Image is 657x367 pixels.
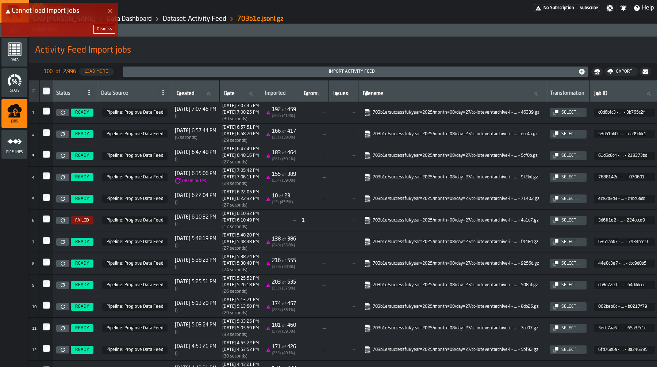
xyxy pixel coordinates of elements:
[558,110,584,115] div: Select ...
[280,200,293,204] span: ( 43.5 %)
[362,258,542,269] span: 703b1e/successful/year=2025/month=08/day=27/cc-ioteventarchive-ingestion-4-2025-08-27-14-23-08-8b...
[222,224,259,230] div: Import duration (start to completion)
[332,89,355,99] input: label
[175,171,216,177] span: [DATE] 6:35:06 PM
[331,110,355,115] span: —
[75,175,89,180] span: READY
[105,6,115,16] button: Close Error
[265,90,296,98] div: Imported
[331,132,355,137] span: —
[75,347,89,352] span: READY
[63,69,76,75] span: 2,996
[331,283,355,288] span: —
[175,236,216,242] span: [DATE] 5:48:19 PM
[175,193,216,198] span: [DATE] 6:22:04 PM
[175,243,216,248] div: Time between creation and start (import delay / Re-Import)
[362,302,542,312] span: 703b1e/successful/year=2025/month=08/day=27/cc-ioteventarchive-ingestion-4-2025-08-27-13-58-03-bb...
[32,111,34,115] span: 1
[550,173,587,182] button: button-Select ...
[558,239,584,245] div: Select ...
[29,37,657,63] div: title-Activity Feed Import jobs
[594,130,655,138] span: 53d51bb0-821e-46f1-b9e4-ec4bda99ddc1
[32,219,34,223] span: 6
[222,160,259,165] div: Import duration (start to completion)
[69,109,95,117] a: READY
[43,172,50,179] input: InputCheckbox-label-react-aria7850021157-:riv:
[302,131,326,137] span: —
[302,153,326,159] span: —
[282,281,286,285] span: of
[272,308,281,312] span: ( 283 )
[175,106,216,112] span: [DATE] 7:07:45 PM
[102,324,168,332] span: 368e4595-beab-4c9e-ae1f-d2a1d5730a59
[222,153,259,158] div: Completed at 1756309696479
[102,303,168,311] span: 368e4595-beab-4c9e-ae1f-d2a1d5730a59
[32,133,34,137] span: 2
[1,38,27,67] li: menu Data
[75,218,89,223] span: FAILED
[102,152,168,160] span: 368e4595-beab-4c9e-ae1f-d2a1d5730a59
[272,243,281,247] span: ( 248 )
[175,114,216,119] div: Time between creation and start (import delay / Re-Import)
[69,303,95,311] a: READY
[56,90,82,98] div: Status
[43,194,50,201] input: InputCheckbox-label-react-aria7850021157-:rj0:
[222,168,259,173] div: Started at 1756310742956
[69,173,95,181] a: READY
[43,129,50,136] label: InputCheckbox-label-react-aria7850021157-:rit:
[69,324,95,332] a: READY
[364,217,539,224] a: link-to-https://import.app.warebee.com/3d6ff1e2-94ac-4f65-963a-37e4224ccce9/input/input.json.gz?X...
[302,261,326,266] span: —
[222,254,259,260] div: Started at 1756305504526
[272,301,296,307] div: 174 457
[331,175,355,180] span: —
[222,190,259,195] div: Started at 1756308125342
[101,90,156,98] div: Data Source
[175,308,216,313] div: Time between creation and start (import delay / Re-Import)
[282,108,286,112] span: of
[35,43,651,45] h2: Sub Title
[1,89,27,93] span: Stats
[223,89,259,99] input: label
[639,67,651,76] button: button-
[32,284,34,288] span: 9
[175,279,216,285] span: [DATE] 5:25:51 PM
[282,173,286,177] span: of
[558,175,584,180] div: Select ...
[304,91,318,97] span: label
[558,347,584,352] div: Select ...
[69,216,95,224] a: FAILED
[222,239,259,245] div: Completed at 1756306128314
[102,281,168,289] span: 368e4595-beab-4c9e-ae1f-d2a1d5730a59
[1,58,27,62] span: Data
[598,218,649,223] span: 3d6ff1e2 - ... - 224ccce9
[175,157,216,162] div: Time between creation and start (import delay / Re-Import)
[222,110,259,115] div: Completed at 1756310905066
[558,218,584,223] div: Select ...
[550,130,587,139] button: button-Select ...
[222,147,259,152] div: Started at 1756309669095
[272,258,296,264] div: 216 555
[362,129,542,139] span: 703b1e/successful/year=2025/month=08/day=27/cc-ioteventarchive-ingestion-4-2025-08-27-15-42-27-48...
[222,246,259,251] div: Import duration (start to completion)
[362,237,542,247] span: 703b1e/successful/year=2025/month=08/day=27/cc-ioteventarchive-ingestion-4-2025-08-27-14-33-06-7a...
[102,109,168,117] span: 368e4595-beab-4c9e-ae1f-d2a1d5730a59
[222,125,259,130] div: Started at 1756310271054
[43,87,50,95] input: InputCheckbox-label-react-aria7850021157-:rij:
[35,45,131,56] span: Activity Feed Import jobs
[550,108,587,117] button: button-Select ...
[598,175,649,180] span: 7688142e - ... - 070601e2
[69,195,95,203] a: READY
[69,130,95,138] a: READY
[175,222,216,227] div: Time between creation and start (import delay / Re-Import)
[82,69,111,74] div: Load More
[282,136,295,140] span: ( 39.8 %)
[265,217,296,223] span: —
[558,196,584,201] div: Select ...
[102,195,168,203] span: 368e4595-beab-4c9e-ae1f-d2a1d5730a59
[364,174,539,181] a: link-to-https://import.app.warebee.com/7688142e-962d-46fa-becd-38dd070601e2/input/input.json.gz?X...
[175,150,216,155] span: [DATE] 6:47:48 PM
[175,128,216,134] span: [DATE] 6:57:44 PM
[550,238,587,246] button: button-Select ...
[177,91,195,97] span: label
